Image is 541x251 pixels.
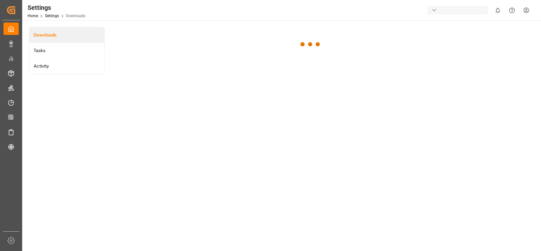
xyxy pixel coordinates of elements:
[505,3,519,17] button: Help Center
[28,3,85,12] div: Settings
[28,14,38,18] a: Home
[29,43,104,58] a: Tasks
[29,27,104,43] a: Downloads
[29,58,104,74] a: Activity
[491,3,505,17] button: show 0 new notifications
[45,14,59,18] a: Settings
